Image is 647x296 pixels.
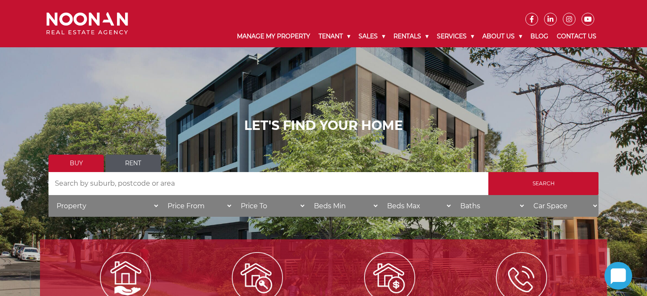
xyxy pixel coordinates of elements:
[553,26,601,47] a: Contact Us
[233,26,314,47] a: Manage My Property
[433,26,478,47] a: Services
[48,118,599,133] h1: LET'S FIND YOUR HOME
[526,26,553,47] a: Blog
[46,12,128,35] img: Noonan Real Estate Agency
[314,26,354,47] a: Tenant
[354,26,389,47] a: Sales
[389,26,433,47] a: Rentals
[48,155,104,172] a: Buy
[478,26,526,47] a: About Us
[48,172,488,195] input: Search by suburb, postcode or area
[105,155,161,172] a: Rent
[488,172,599,195] input: Search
